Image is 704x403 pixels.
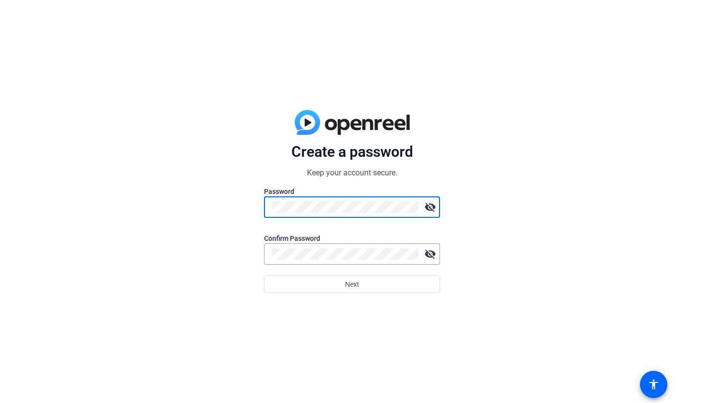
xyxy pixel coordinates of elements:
[648,379,660,390] mat-icon: accessibility
[264,167,440,179] p: Keep your account secure.
[345,275,359,294] span: Next
[420,197,440,217] mat-icon: visibility_off
[420,244,440,264] mat-icon: visibility_off
[264,143,440,161] p: Create a password
[295,110,410,135] img: blue-gradient.svg
[264,233,440,243] label: Confirm Password
[264,276,440,293] button: Next
[264,187,440,196] label: Password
